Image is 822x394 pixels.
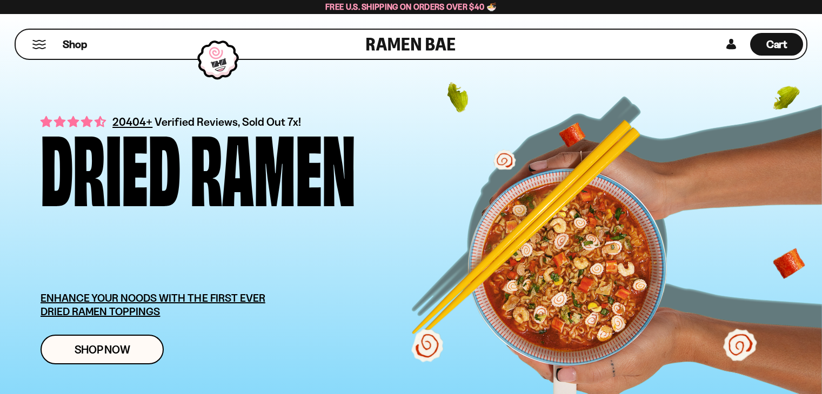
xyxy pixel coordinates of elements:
[750,30,803,59] div: Cart
[41,335,164,364] a: Shop Now
[190,127,356,201] div: Ramen
[766,38,787,51] span: Cart
[32,40,46,49] button: Mobile Menu Trigger
[41,127,181,201] div: Dried
[63,33,87,56] a: Shop
[63,37,87,52] span: Shop
[325,2,497,12] span: Free U.S. Shipping on Orders over $40 🍜
[75,344,130,355] span: Shop Now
